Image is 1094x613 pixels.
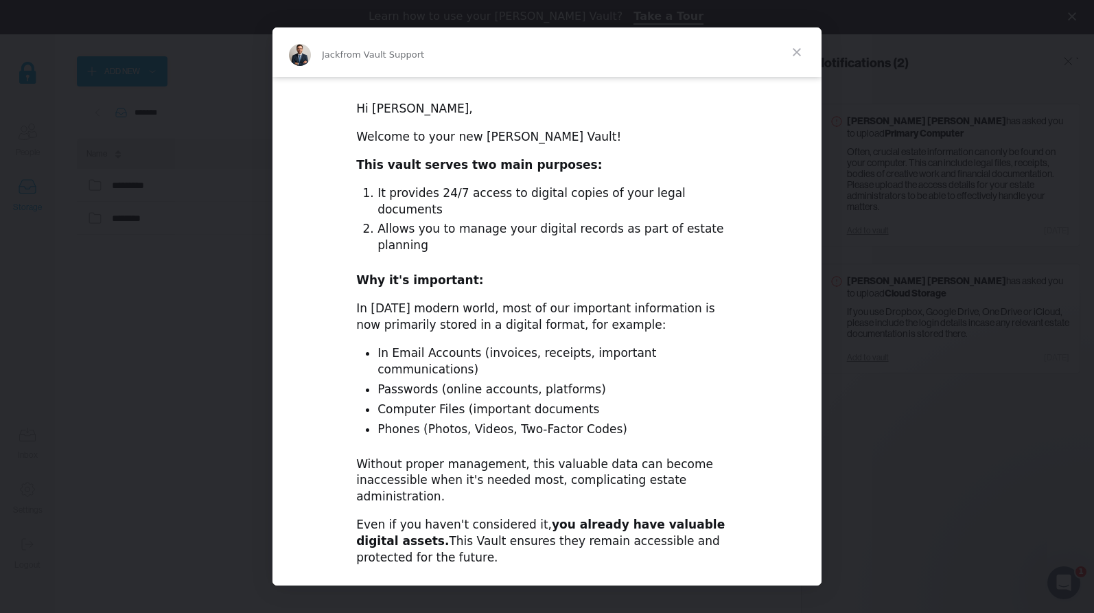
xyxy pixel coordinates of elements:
li: It provides 24/7 access to digital copies of your legal documents [377,185,738,218]
div: Welcome to your new [PERSON_NAME] Vault! [356,129,738,146]
div: In [DATE] modern world, most of our important information is now primarily stored in a digital fo... [356,301,738,334]
span: Jack [322,49,340,60]
li: Passwords (online accounts, platforms) [377,382,738,398]
li: In Email Accounts (invoices, receipts, important communications) [377,345,738,378]
li: Phones (Photos, Videos, Two-Factor Codes) [377,421,738,438]
div: Learn how to use your [PERSON_NAME] Vault? [369,10,622,23]
li: Allows you to manage your digital records as part of estate planning [377,221,738,254]
b: you already have valuable digital assets. [356,518,725,548]
b: Why it's important: [356,273,483,287]
li: Computer Files (important documents [377,402,738,418]
div: Close [1068,12,1082,21]
b: This vault serves two main purposes: [356,158,602,172]
a: Take a Tour [633,10,703,25]
div: Without proper management, this valuable data can become inaccessible when it's needed most, comp... [356,456,738,505]
span: Close [772,27,822,77]
div: Even if you haven't considered it, This Vault ensures they remain accessible and protected for th... [356,517,738,566]
div: Hi [PERSON_NAME], [356,101,738,117]
span: from Vault Support [340,49,424,60]
img: Profile image for Jack [289,44,311,66]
